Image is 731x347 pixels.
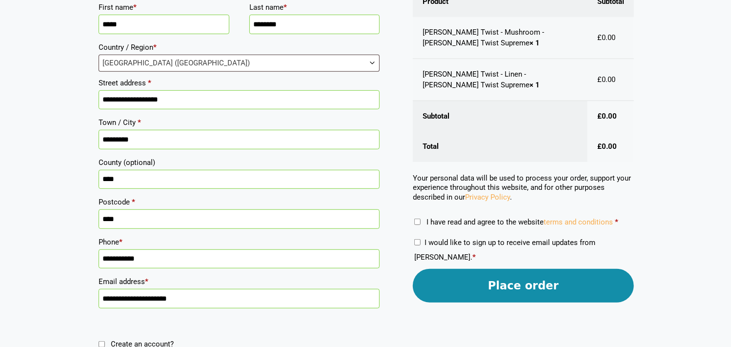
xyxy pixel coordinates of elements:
[465,193,510,202] a: Privacy Policy
[414,239,421,245] input: I would like to sign up to receive email updates from [PERSON_NAME].
[99,115,380,130] label: Town / City
[99,55,380,72] span: Country / Region
[529,39,540,47] strong: × 1
[414,219,421,225] input: I have read and agree to the websiteterms and conditions *
[597,142,602,151] span: £
[544,218,613,226] a: terms and conditions
[597,75,615,84] bdi: 0.00
[413,59,588,101] td: [PERSON_NAME] Twist - Linen - [PERSON_NAME] Twist Supreme
[99,195,380,209] label: Postcode
[426,218,613,226] span: I have read and agree to the website
[99,55,379,71] span: United Kingdom (UK)
[597,112,602,121] span: £
[529,81,540,89] strong: × 1
[99,274,380,289] label: Email address
[413,269,634,303] button: Place order
[413,174,634,203] p: Your personal data will be used to process your order, support your experience throughout this we...
[414,238,595,262] label: I would like to sign up to receive email updates from [PERSON_NAME].
[99,40,380,55] label: Country / Region
[99,155,380,170] label: County
[597,112,617,121] bdi: 0.00
[413,17,588,59] td: [PERSON_NAME] Twist - Mushroom - [PERSON_NAME] Twist Supreme
[413,131,588,162] th: Total
[597,75,602,84] span: £
[597,142,617,151] bdi: 0.00
[123,158,155,167] span: (optional)
[99,76,380,90] label: Street address
[99,235,380,249] label: Phone
[615,218,618,226] abbr: required
[597,33,602,42] span: £
[413,101,588,132] th: Subtotal
[597,33,615,42] bdi: 0.00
